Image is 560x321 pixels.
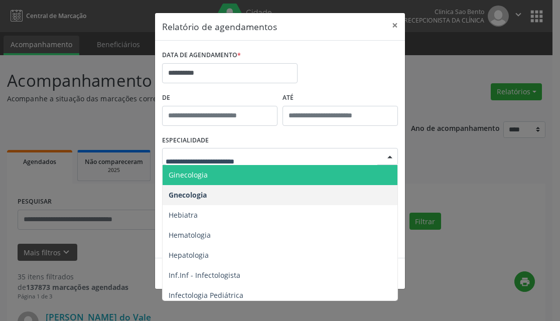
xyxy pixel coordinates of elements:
[162,133,209,148] label: ESPECIALIDADE
[169,270,240,280] span: Inf.Inf - Infectologista
[283,90,398,106] label: ATÉ
[162,20,277,33] h5: Relatório de agendamentos
[162,90,277,106] label: De
[169,290,243,300] span: Infectologia Pediátrica
[169,250,209,260] span: Hepatologia
[385,13,405,38] button: Close
[162,48,241,63] label: DATA DE AGENDAMENTO
[169,210,198,220] span: Hebiatra
[169,170,208,180] span: Ginecologia
[169,190,207,200] span: Gnecologia
[169,230,211,240] span: Hematologia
